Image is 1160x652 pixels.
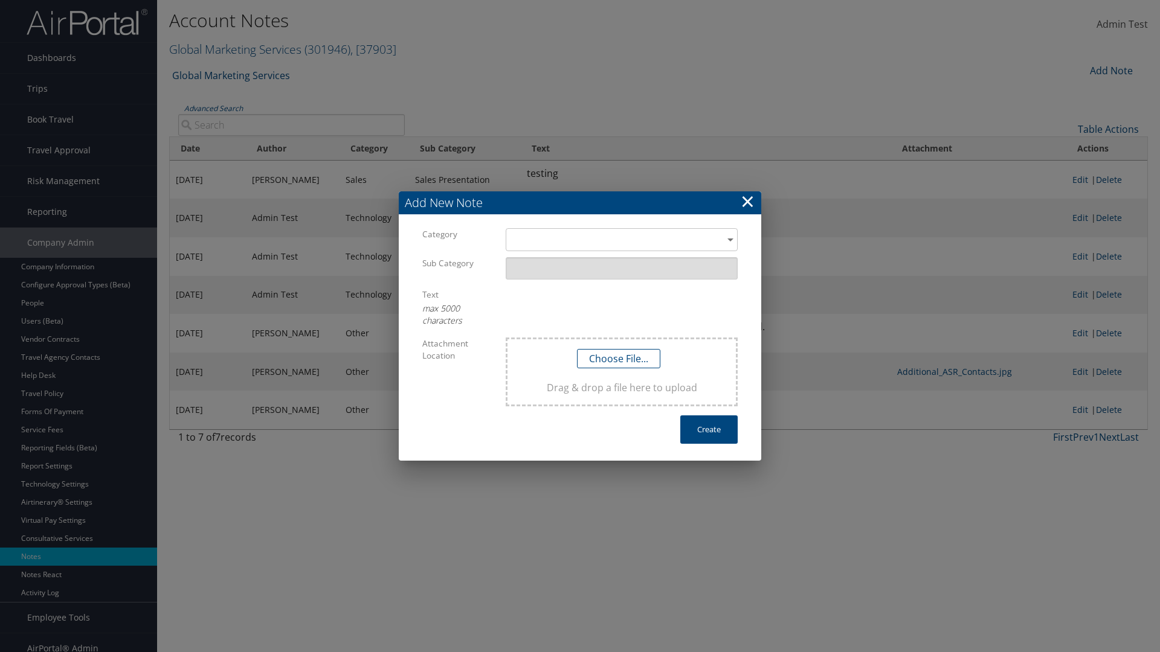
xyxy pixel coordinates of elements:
[422,289,488,301] label: Text
[517,380,726,395] span: Drag & drop a file here to upload
[422,257,488,269] label: Sub Category
[741,189,755,213] a: ×
[680,415,738,444] button: Create
[422,302,462,326] em: max 5000 characters
[506,228,738,251] div: ​
[422,337,488,362] label: Attachment Location
[399,191,761,214] h3: Add New Note
[577,349,660,368] button: Choose File...
[422,228,488,240] label: Category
